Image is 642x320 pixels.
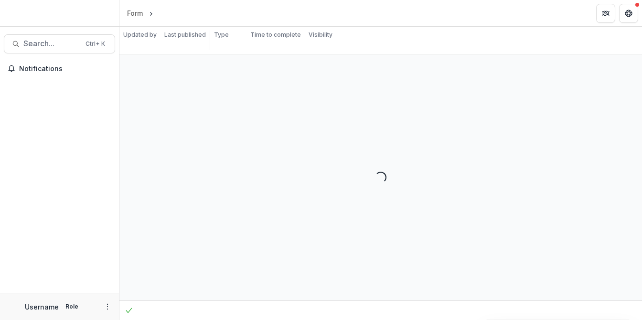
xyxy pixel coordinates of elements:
[63,302,81,311] p: Role
[214,31,229,39] p: Type
[4,61,115,76] button: Notifications
[19,65,111,73] span: Notifications
[23,39,80,48] span: Search...
[25,302,59,312] p: Username
[123,31,157,39] p: Updated by
[123,6,147,20] a: Form
[596,4,615,23] button: Partners
[309,31,332,39] p: Visibility
[102,301,113,312] button: More
[127,8,143,18] div: Form
[164,31,206,39] p: Last published
[250,31,301,39] p: Time to complete
[123,6,196,20] nav: breadcrumb
[84,39,107,49] div: Ctrl + K
[4,34,115,53] button: Search...
[619,4,638,23] button: Get Help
